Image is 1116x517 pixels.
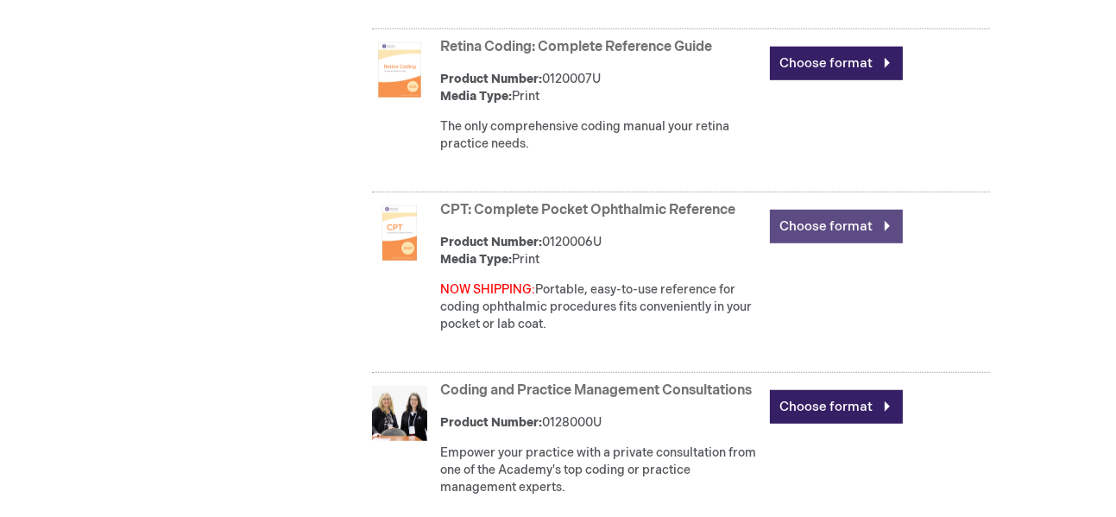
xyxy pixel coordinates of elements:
[372,386,427,441] img: Coding and Practice Management Consultations
[441,202,736,218] a: CPT: Complete Pocket Ophthalmic Reference
[441,71,761,105] div: 0120007U Print
[372,205,427,261] img: CPT: Complete Pocket Ophthalmic Reference
[441,39,713,55] a: Retina Coding: Complete Reference Guide
[441,234,761,268] div: 0120006U Print
[441,415,543,430] strong: Product Number:
[441,118,761,153] p: The only comprehensive coding manual your retina practice needs.
[441,281,761,333] div: Portable, easy-to-use reference for coding ophthalmic procedures fits conveniently in your pocket...
[770,390,903,424] a: Choose format
[770,210,903,243] a: Choose format
[441,414,761,432] div: 0128000U
[441,382,753,399] a: Coding and Practice Management Consultations
[372,42,427,98] img: Retina Coding: Complete Reference Guide
[441,89,513,104] strong: Media Type:
[441,252,513,267] strong: Media Type:
[441,72,543,86] strong: Product Number:
[441,282,536,297] font: NOW SHIPPING:
[441,444,761,496] div: Empower your practice with a private consultation from one of the Academy's top coding or practic...
[441,235,543,249] strong: Product Number:
[770,47,903,80] a: Choose format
